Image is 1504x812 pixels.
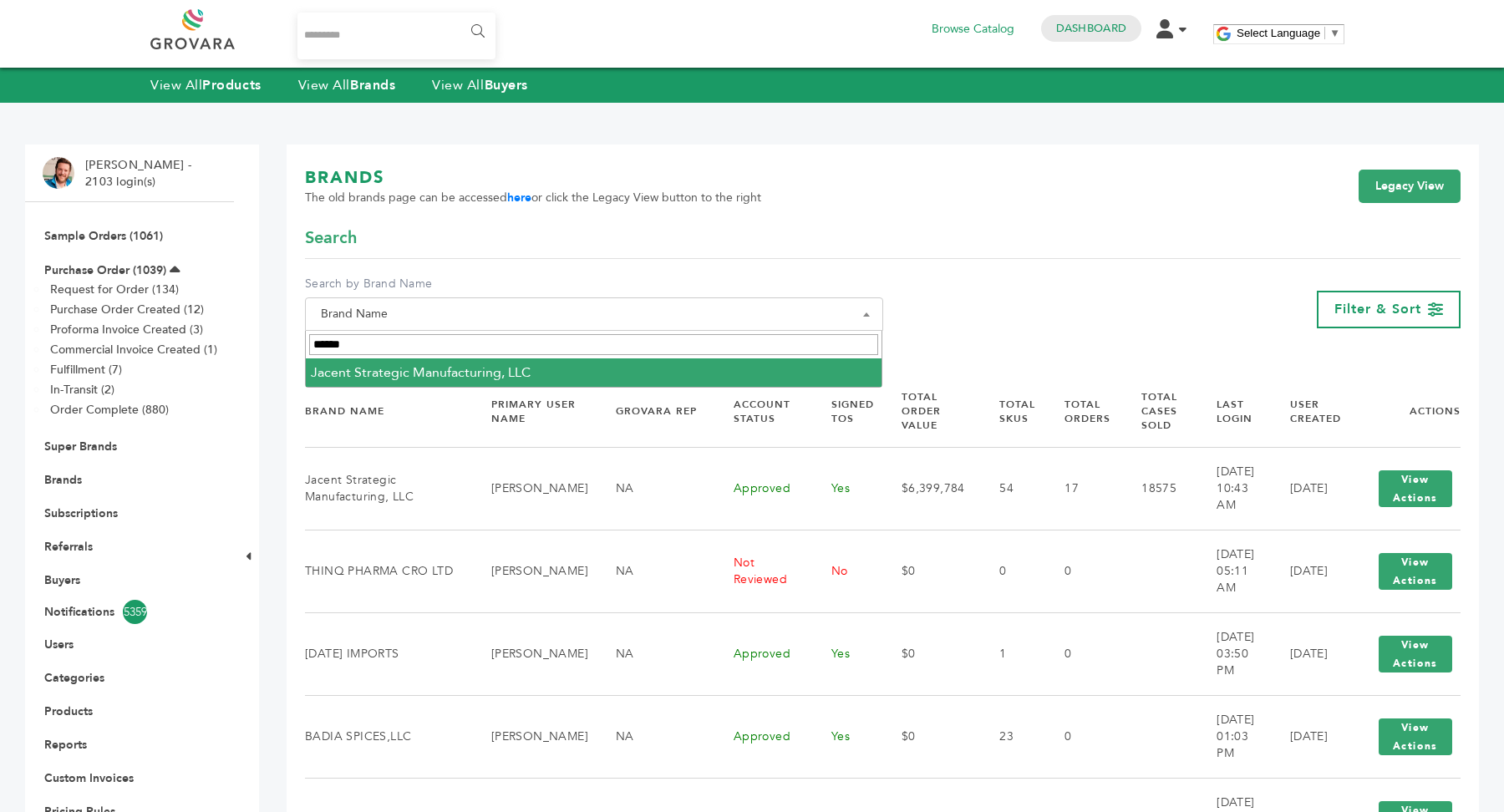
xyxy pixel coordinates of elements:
[50,362,122,378] a: Fulfillment (7)
[1269,530,1349,612] td: [DATE]
[306,358,882,387] li: Jacent Strategic Manufacturing, LLC
[470,612,595,695] td: [PERSON_NAME]
[305,695,470,778] td: BADIA SPICES,LLC
[298,76,396,94] a: View AllBrands
[305,276,883,292] label: Search by Brand Name
[350,76,395,94] strong: Brands
[44,770,134,786] a: Custom Invoices
[150,76,262,94] a: View AllProducts
[44,703,93,719] a: Products
[810,530,881,612] td: No
[595,447,713,530] td: NA
[932,20,1014,38] a: Browse Catalog
[1044,612,1120,695] td: 0
[123,600,147,624] span: 5359
[1120,376,1196,447] th: Total Cases Sold
[432,76,528,94] a: View AllBuyers
[1196,695,1269,778] td: [DATE] 01:03 PM
[810,695,881,778] td: Yes
[1056,21,1126,36] a: Dashboard
[297,13,495,59] input: Search...
[314,302,874,326] span: Brand Name
[881,612,979,695] td: $0
[881,695,979,778] td: $0
[978,612,1044,695] td: 1
[713,376,810,447] th: Account Status
[713,447,810,530] td: Approved
[1359,170,1461,203] a: Legacy View
[1237,27,1320,39] span: Select Language
[1329,27,1340,39] span: ▼
[50,402,169,418] a: Order Complete (880)
[44,505,118,521] a: Subscriptions
[50,382,114,398] a: In-Transit (2)
[595,376,713,447] th: Grovara Rep
[305,190,761,206] span: The old brands page can be accessed or click the Legacy View button to the right
[507,190,531,206] a: here
[881,447,979,530] td: $6,399,784
[1044,447,1120,530] td: 17
[1379,636,1452,672] button: View Actions
[50,302,204,317] a: Purchase Order Created (12)
[1379,718,1452,755] button: View Actions
[44,228,163,244] a: Sample Orders (1061)
[1379,553,1452,590] button: View Actions
[44,572,80,588] a: Buyers
[202,76,261,94] strong: Products
[44,439,117,454] a: Super Brands
[881,376,979,447] th: Total Order Value
[1269,376,1349,447] th: User Created
[50,322,203,337] a: Proforma Invoice Created (3)
[44,600,215,624] a: Notifications5359
[1334,300,1421,318] span: Filter & Sort
[978,376,1044,447] th: Total SKUs
[44,670,104,686] a: Categories
[1196,530,1269,612] td: [DATE] 05:11 AM
[305,226,357,250] span: Search
[1196,447,1269,530] td: [DATE] 10:43 AM
[1349,376,1461,447] th: Actions
[485,76,528,94] strong: Buyers
[1044,530,1120,612] td: 0
[1044,376,1120,447] th: Total Orders
[50,342,217,358] a: Commercial Invoice Created (1)
[470,447,595,530] td: [PERSON_NAME]
[309,334,879,355] input: Search
[470,530,595,612] td: [PERSON_NAME]
[85,157,196,190] li: [PERSON_NAME] - 2103 login(s)
[1044,695,1120,778] td: 0
[881,530,979,612] td: $0
[713,612,810,695] td: Approved
[44,472,82,488] a: Brands
[44,539,93,555] a: Referrals
[50,282,179,297] a: Request for Order (134)
[305,612,470,695] td: [DATE] IMPORTS
[470,695,595,778] td: [PERSON_NAME]
[1269,447,1349,530] td: [DATE]
[1196,376,1269,447] th: Last Login
[1324,27,1325,39] span: ​
[305,530,470,612] td: THINQ PHARMA CRO LTD
[305,447,470,530] td: Jacent Strategic Manufacturing, LLC
[1196,612,1269,695] td: [DATE] 03:50 PM
[810,612,881,695] td: Yes
[305,297,883,331] span: Brand Name
[1120,447,1196,530] td: 18575
[44,637,74,652] a: Users
[978,530,1044,612] td: 0
[810,376,881,447] th: Signed TOS
[595,530,713,612] td: NA
[713,530,810,612] td: Not Reviewed
[978,447,1044,530] td: 54
[1269,612,1349,695] td: [DATE]
[810,447,881,530] td: Yes
[595,695,713,778] td: NA
[470,376,595,447] th: Primary User Name
[978,695,1044,778] td: 23
[1379,470,1452,507] button: View Actions
[44,262,166,278] a: Purchase Order (1039)
[713,695,810,778] td: Approved
[1269,695,1349,778] td: [DATE]
[305,376,470,447] th: Brand Name
[595,612,713,695] td: NA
